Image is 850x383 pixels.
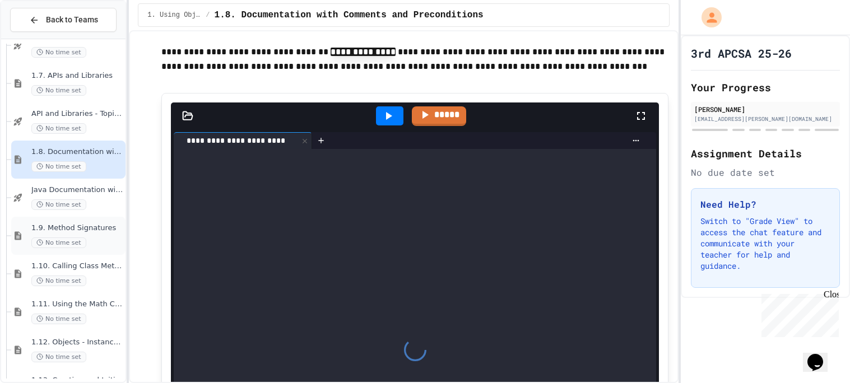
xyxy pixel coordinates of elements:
span: / [206,11,210,20]
h1: 3rd APCSA 25-26 [691,45,792,61]
span: 1.8. Documentation with Comments and Preconditions [215,8,484,22]
div: [EMAIL_ADDRESS][PERSON_NAME][DOMAIN_NAME] [694,115,837,123]
span: Back to Teams [46,14,98,26]
span: 1.11. Using the Math Class [31,300,123,309]
p: Switch to "Grade View" to access the chat feature and communicate with your teacher for help and ... [700,216,830,272]
h3: Need Help? [700,198,830,211]
span: No time set [31,85,86,96]
div: No due date set [691,166,840,179]
span: No time set [31,161,86,172]
span: 1.7. APIs and Libraries [31,71,123,81]
button: Back to Teams [10,8,117,32]
span: 1. Using Objects and Methods [147,11,201,20]
iframe: chat widget [803,338,839,372]
span: No time set [31,275,86,286]
span: No time set [31,237,86,248]
span: No time set [31,47,86,58]
h2: Assignment Details [691,146,840,161]
iframe: chat widget [757,289,839,337]
span: No time set [31,314,86,324]
div: Chat with us now!Close [4,4,77,71]
div: My Account [690,4,724,30]
span: No time set [31,352,86,362]
span: No time set [31,199,86,210]
span: Java Documentation with Comments - Topic 1.8 [31,185,123,195]
span: 1.8. Documentation with Comments and Preconditions [31,147,123,157]
span: 1.12. Objects - Instances of Classes [31,338,123,347]
h2: Your Progress [691,80,840,95]
span: 1.9. Method Signatures [31,223,123,233]
div: [PERSON_NAME] [694,104,837,114]
span: 1.10. Calling Class Methods [31,261,123,271]
span: API and Libraries - Topic 1.7 [31,109,123,119]
span: No time set [31,123,86,134]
